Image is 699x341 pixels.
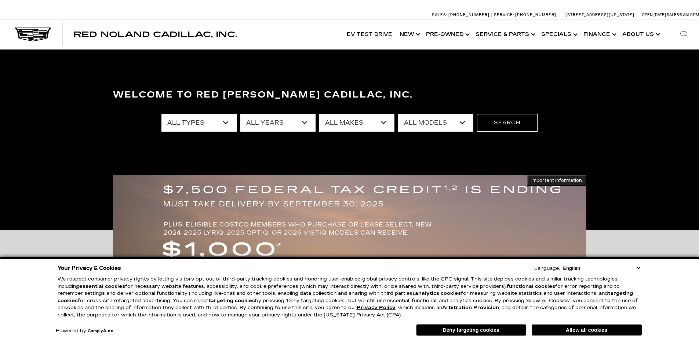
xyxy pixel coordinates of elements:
[432,12,447,17] span: Sales:
[56,329,113,333] div: Powered by
[398,114,473,132] select: Filter by model
[534,266,560,271] div: Language:
[396,20,422,49] a: New
[15,27,51,41] img: Cadillac Dark Logo with Cadillac White Text
[561,265,642,272] select: Language Select
[343,20,396,49] a: EV Test Drive
[507,283,555,289] strong: functional cookies
[73,31,237,38] a: Red Noland Cadillac, Inc.
[73,30,237,39] span: Red Noland Cadillac, Inc.
[515,12,556,17] span: [PHONE_NUMBER]
[472,20,538,49] a: Service & Parts
[494,12,514,17] span: Service:
[491,13,558,17] a: Service: [PHONE_NUMBER]
[442,305,499,311] strong: Arbitration Provision
[58,276,642,319] p: We respect consumer privacy rights by letting visitors opt out of third-party tracking cookies an...
[113,88,586,102] h3: Welcome to Red [PERSON_NAME] Cadillac, Inc.
[538,20,580,49] a: Specials
[667,12,680,17] span: Sales:
[319,114,394,132] select: Filter by make
[79,283,125,289] strong: essential cookies
[58,290,633,304] strong: targeting cookies
[161,114,237,132] select: Filter by type
[477,114,538,132] button: Search
[58,263,121,273] span: Your Privacy & Cookies
[580,20,619,49] a: Finance
[88,329,113,333] a: ComplyAuto
[532,324,642,335] button: Allow all cookies
[527,175,586,186] button: Important Information
[416,324,526,336] button: Deny targeting cookies
[565,12,634,17] a: [STREET_ADDRESS][US_STATE]
[448,12,489,17] span: [PHONE_NUMBER]
[619,20,662,49] a: About Us
[240,114,316,132] select: Filter by year
[357,305,396,311] a: Privacy Policy
[680,12,699,17] span: 9 AM-6 PM
[531,177,582,183] span: Important Information
[422,20,472,49] a: Pre-Owned
[208,298,255,304] strong: targeting cookies
[432,13,491,17] a: Sales: [PHONE_NUMBER]
[642,12,666,17] span: Open [DATE]
[415,290,461,296] strong: analytics cookies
